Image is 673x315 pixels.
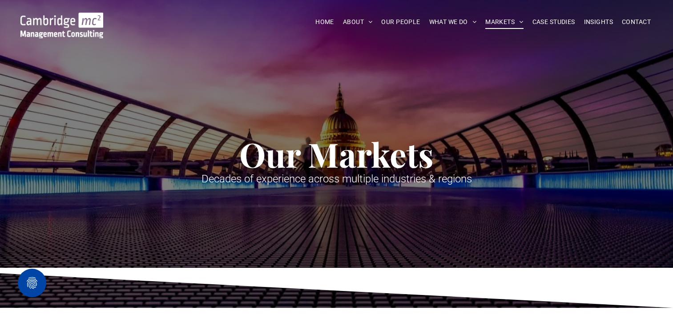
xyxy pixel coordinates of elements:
[481,15,528,29] a: MARKETS
[425,15,481,29] a: WHAT WE DO
[201,173,472,185] span: Decades of experience across multiple industries & regions
[580,15,617,29] a: INSIGHTS
[239,132,434,176] span: Our Markets
[311,15,339,29] a: HOME
[20,12,103,38] img: Go to Homepage
[617,15,655,29] a: CONTACT
[20,14,103,23] a: Your Business Transformed | Cambridge Management Consulting
[377,15,424,29] a: OUR PEOPLE
[339,15,377,29] a: ABOUT
[528,15,580,29] a: CASE STUDIES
